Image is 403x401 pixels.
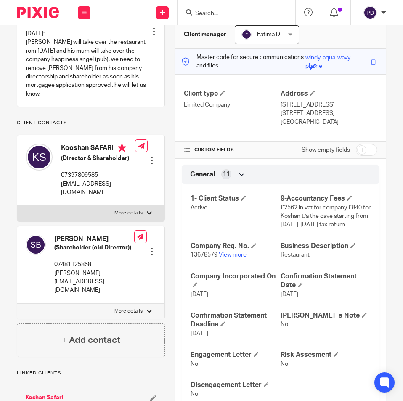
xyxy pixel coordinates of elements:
[302,146,350,154] label: Show empty fields
[61,144,135,154] h4: Kooshan SAFARI
[54,260,134,278] p: 07481125858 [PERSON_NAME]
[182,53,305,70] p: Master code for secure communications and files
[191,272,281,290] h4: Company Incorporated On
[26,144,53,171] img: svg%3E
[281,272,371,290] h4: Confirmation Statement Date
[191,252,217,258] span: 13678579
[191,331,208,337] span: [DATE]
[191,242,281,251] h4: Company Reg. No.
[61,180,135,197] p: [EMAIL_ADDRESS][DOMAIN_NAME]
[223,170,230,179] span: 11
[114,210,143,217] p: More details
[114,308,143,315] p: More details
[194,10,270,18] input: Search
[54,243,134,252] h5: (Shareholder (old Director))
[61,334,120,347] h4: + Add contact
[281,109,377,118] p: [STREET_ADDRESS]
[191,291,208,297] span: [DATE]
[54,278,134,295] p: [EMAIL_ADDRESS][DOMAIN_NAME]
[281,194,371,203] h4: 9-Accountancy Fees
[61,171,135,179] p: 07397809585
[241,29,252,40] img: svg%3E
[184,30,226,39] h3: Client manager
[281,118,377,126] p: [GEOGRAPHIC_DATA]
[61,154,135,163] h5: (Director & Shareholder)
[17,7,59,18] img: Pixie
[281,101,377,109] p: [STREET_ADDRESS]
[54,235,134,243] h4: [PERSON_NAME]
[17,370,165,377] p: Linked clients
[281,311,371,320] h4: [PERSON_NAME]`s Note
[281,205,371,228] span: £2562 in vat for company £840 for Koshan t/a the cave starting from [DATE]-[DATE] tax return
[184,147,281,153] h4: CUSTOM FIELDS
[17,120,165,126] p: Client contacts
[191,311,281,329] h4: Confirmation Statement Deadline
[191,350,281,359] h4: Engagement Letter
[281,252,310,258] span: Restaurant
[281,321,288,327] span: No
[281,242,371,251] h4: Business Description
[191,205,207,211] span: Active
[26,235,46,255] img: svg%3E
[363,6,377,19] img: svg%3E
[219,252,247,258] a: View more
[191,391,198,397] span: No
[118,144,126,152] i: Primary
[190,170,215,179] span: General
[191,194,281,203] h4: 1- Client Status
[281,291,298,297] span: [DATE]
[281,89,377,98] h4: Address
[191,361,198,367] span: No
[281,361,288,367] span: No
[184,101,281,109] p: Limited Company
[257,32,280,37] span: Fatima D
[281,350,371,359] h4: Risk Assesment
[305,53,369,63] div: windy-aqua-wavy-phone
[191,381,281,390] h4: Disengagement Letter
[184,89,281,98] h4: Client type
